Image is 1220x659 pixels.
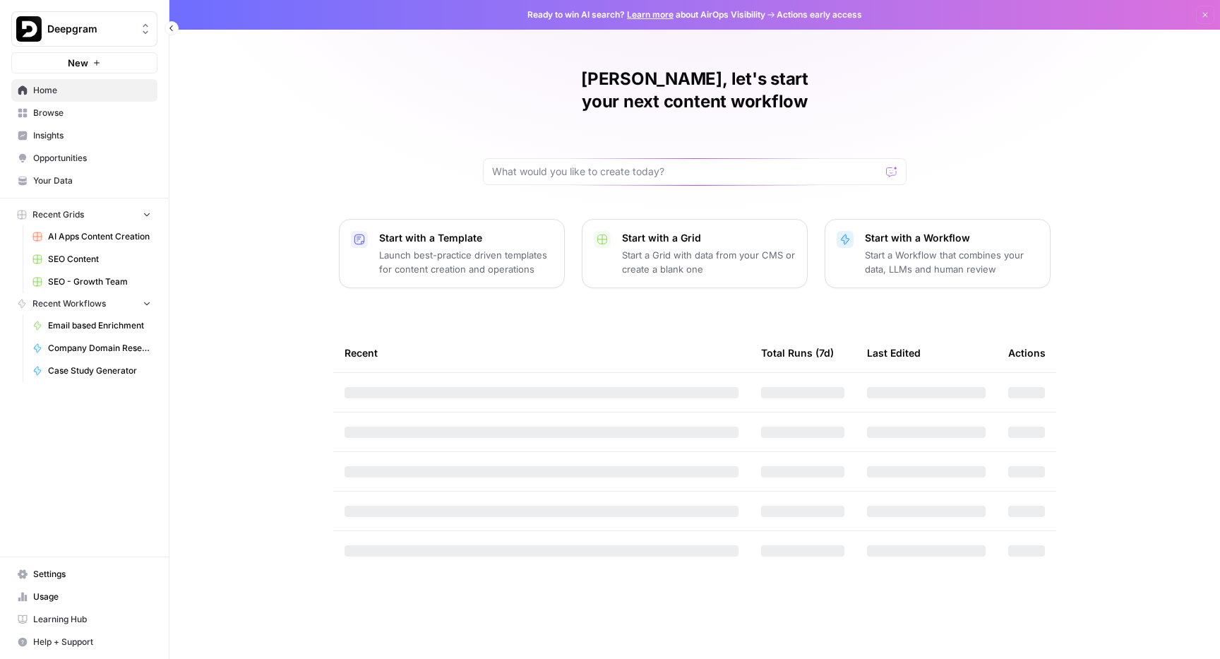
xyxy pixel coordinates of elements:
span: Email based Enrichment [48,319,151,332]
span: Settings [33,568,151,581]
span: Usage [33,590,151,603]
a: AI Apps Content Creation [26,225,157,248]
span: Browse [33,107,151,119]
input: What would you like to create today? [492,165,880,179]
h1: [PERSON_NAME], let's start your next content workflow [483,68,907,113]
div: Last Edited [867,333,921,372]
span: AI Apps Content Creation [48,230,151,243]
span: Recent Workflows [32,297,106,310]
a: Browse [11,102,157,124]
span: Case Study Generator [48,364,151,377]
span: New [68,56,88,70]
button: New [11,52,157,73]
button: Start with a WorkflowStart a Workflow that combines your data, LLMs and human review [825,219,1051,288]
a: Email based Enrichment [26,314,157,337]
span: Actions early access [777,8,862,21]
div: Actions [1008,333,1046,372]
button: Start with a GridStart a Grid with data from your CMS or create a blank one [582,219,808,288]
button: Workspace: Deepgram [11,11,157,47]
p: Start with a Workflow [865,231,1039,245]
span: Help + Support [33,636,151,648]
span: Deepgram [47,22,133,36]
span: Recent Grids [32,208,84,221]
a: Usage [11,586,157,608]
a: Your Data [11,170,157,192]
a: SEO - Growth Team [26,271,157,293]
span: Insights [33,129,151,142]
p: Start with a Template [379,231,553,245]
p: Start a Grid with data from your CMS or create a blank one [622,248,796,276]
span: Ready to win AI search? about AirOps Visibility [527,8,765,21]
span: Your Data [33,174,151,187]
a: Home [11,79,157,102]
button: Help + Support [11,631,157,653]
a: Learn more [627,9,674,20]
a: SEO Content [26,248,157,271]
a: Company Domain Researcher [26,337,157,360]
a: Opportunities [11,147,157,170]
a: Insights [11,124,157,147]
button: Start with a TemplateLaunch best-practice driven templates for content creation and operations [339,219,565,288]
p: Launch best-practice driven templates for content creation and operations [379,248,553,276]
p: Start a Workflow that combines your data, LLMs and human review [865,248,1039,276]
button: Recent Grids [11,204,157,225]
span: SEO - Growth Team [48,275,151,288]
span: Home [33,84,151,97]
span: Learning Hub [33,613,151,626]
span: Opportunities [33,152,151,165]
button: Recent Workflows [11,293,157,314]
a: Settings [11,563,157,586]
span: SEO Content [48,253,151,266]
img: Deepgram Logo [16,16,42,42]
div: Recent [345,333,738,372]
a: Learning Hub [11,608,157,631]
a: Case Study Generator [26,360,157,382]
div: Total Runs (7d) [761,333,834,372]
p: Start with a Grid [622,231,796,245]
span: Company Domain Researcher [48,342,151,355]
